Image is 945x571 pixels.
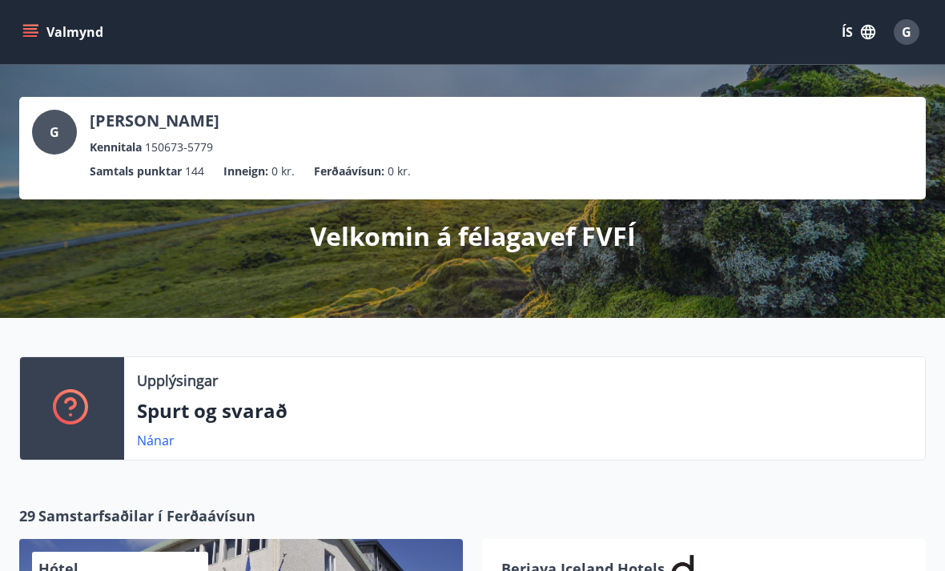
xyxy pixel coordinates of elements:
p: Ferðaávísun : [314,163,384,180]
p: Upplýsingar [137,370,218,391]
span: 0 kr. [271,163,295,180]
span: Samstarfsaðilar í Ferðaávísun [38,505,255,526]
button: menu [19,18,110,46]
button: G [887,13,926,51]
span: G [50,123,59,141]
p: Samtals punktar [90,163,182,180]
span: G [902,23,911,41]
span: 150673-5779 [145,139,213,156]
p: Spurt og svarað [137,397,912,424]
button: ÍS [833,18,884,46]
p: Velkomin á félagavef FVFÍ [310,219,636,254]
span: 29 [19,505,35,526]
span: 0 kr. [388,163,411,180]
span: 144 [185,163,204,180]
p: [PERSON_NAME] [90,110,219,132]
a: Nánar [137,432,175,449]
p: Kennitala [90,139,142,156]
p: Inneign : [223,163,268,180]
